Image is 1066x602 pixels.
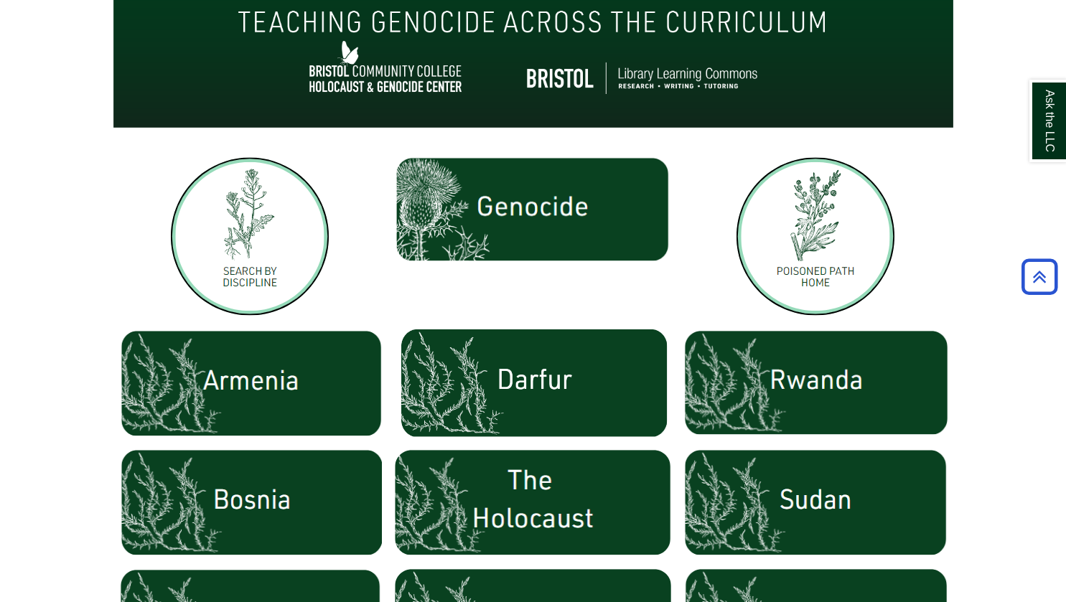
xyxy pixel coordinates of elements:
img: Rwanda [683,329,948,437]
img: Bosnia [119,448,382,556]
a: Back to Top [1016,267,1062,286]
img: Darfur [393,329,672,437]
img: Sudan [683,448,948,556]
img: Poisoned Path Home [734,155,897,318]
img: The Holocaust [393,448,672,556]
img: Search by Discipline [169,155,331,316]
img: Genocide [393,155,672,264]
